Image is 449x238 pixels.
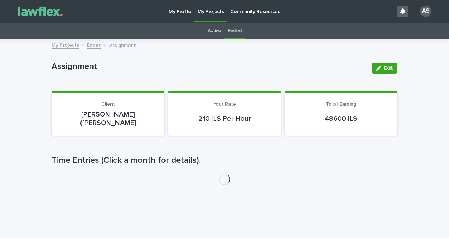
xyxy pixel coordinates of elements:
div: AS [420,6,431,17]
a: My Projects [52,41,79,49]
span: Your Rate [213,102,236,107]
img: Gnvw4qrBSHOAfo8VMhG6 [14,4,67,18]
span: Client [101,102,115,107]
a: Ended [228,23,241,39]
span: Edit [384,66,393,71]
p: 48600 ILS [293,114,389,123]
button: Edit [372,63,397,74]
p: Assignment [109,41,136,49]
span: Total Earning [326,102,356,107]
p: Assignment [52,61,366,72]
a: Active [208,23,221,39]
h1: Time Entries (Click a month for details). [52,155,397,166]
a: Ended [87,41,101,49]
p: 210 ILS Per Hour [176,114,273,123]
p: [PERSON_NAME] ([PERSON_NAME] [60,110,156,127]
